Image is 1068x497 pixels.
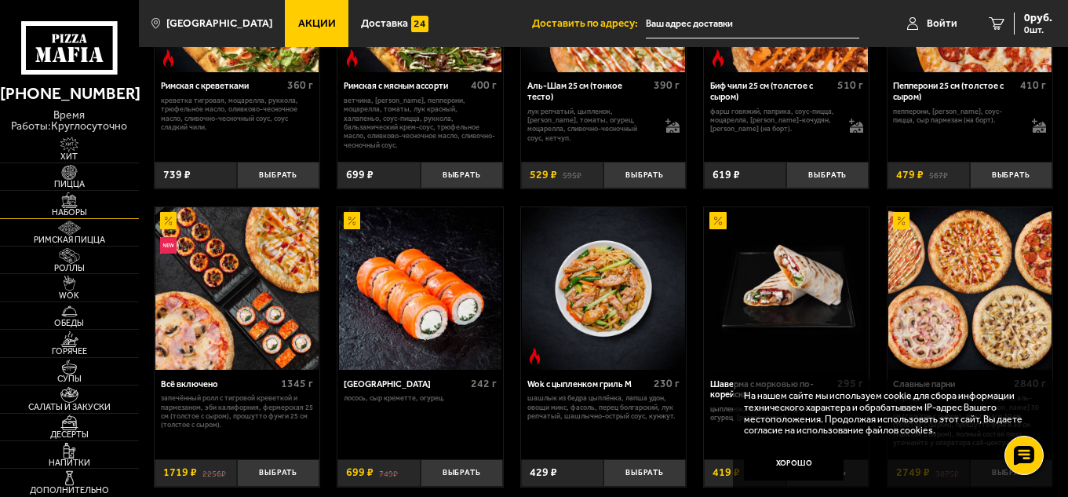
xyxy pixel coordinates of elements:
[237,162,319,189] button: Выбрать
[530,467,557,478] span: 429 ₽
[530,170,557,181] span: 529 ₽
[710,81,833,102] div: Биф чили 25 см (толстое с сыром)
[1024,25,1052,35] span: 0 шт.
[287,79,313,92] span: 360 г
[713,170,740,181] span: 619 ₽
[163,170,191,181] span: 739 ₽
[471,377,497,390] span: 242 г
[160,49,177,66] img: Острое блюдо
[379,467,398,478] s: 749 ₽
[837,377,863,390] span: 295 г
[155,207,319,371] a: АкционныйНовинкаВсё включено
[237,459,319,487] button: Выбрать
[339,207,502,371] img: Филадельфия
[893,107,1020,125] p: пепперони, [PERSON_NAME], соус-пицца, сыр пармезан (на борт).
[705,207,868,371] img: Шаверма с морковью по-корейски
[1024,13,1052,24] span: 0 руб.
[709,212,726,228] img: Акционный
[344,96,497,149] p: ветчина, [PERSON_NAME], пепперони, моцарелла, томаты, лук красный, халапеньо, соус-пицца, руккола...
[710,379,833,400] div: Шаверма с морковью по-корейски
[786,162,869,189] button: Выбрать
[896,170,924,181] span: 479 ₽
[344,393,497,402] p: лосось, Сыр креметте, огурец.
[654,377,680,390] span: 230 г
[161,96,314,131] p: креветка тигровая, моцарелла, руккола, трюфельное масло, оливково-чесночное масло, сливочно-чесно...
[344,212,360,228] img: Акционный
[893,212,909,228] img: Акционный
[160,237,177,254] img: Новинка
[421,459,503,487] button: Выбрать
[163,467,197,478] span: 1719 ₽
[709,49,726,66] img: Острое блюдо
[527,379,651,390] div: Wok с цыпленком гриль M
[1020,79,1046,92] span: 410 г
[527,107,654,142] p: лук репчатый, цыпленок, [PERSON_NAME], томаты, огурец, моцарелла, сливочно-чесночный соус, кетчуп.
[532,18,646,29] span: Доставить по адресу:
[654,79,680,92] span: 390 г
[888,207,1052,371] a: АкционныйСлавные парни
[344,379,467,390] div: [GEOGRAPHIC_DATA]
[527,393,680,420] p: шашлык из бедра цыплёнка, лапша удон, овощи микс, фасоль, перец болгарский, лук репчатый, шашлычн...
[155,207,319,371] img: Всё включено
[471,79,497,92] span: 400 г
[160,212,177,228] img: Акционный
[421,162,503,189] button: Выбрать
[527,348,543,364] img: Острое блюдо
[603,162,686,189] button: Выбрать
[411,16,428,32] img: 15daf4d41897b9f0e9f617042186c801.svg
[744,390,1033,437] p: На нашем сайте мы используем cookie для сбора информации технического характера и обрабатываем IP...
[161,393,314,429] p: Запечённый ролл с тигровой креветкой и пармезаном, Эби Калифорния, Фермерская 25 см (толстое с сы...
[744,448,844,481] button: Хорошо
[710,107,837,133] p: фарш говяжий, паприка, соус-пицца, моцарелла, [PERSON_NAME]-кочудян, [PERSON_NAME] (на борт).
[202,467,226,478] s: 2256 ₽
[927,18,957,29] span: Войти
[1014,377,1046,390] span: 2840 г
[281,377,313,390] span: 1345 г
[704,207,869,371] a: АкционныйШаверма с морковью по-корейски
[522,207,685,371] img: Wok с цыпленком гриль M
[344,81,467,92] div: Римская с мясным ассорти
[166,18,272,29] span: [GEOGRAPHIC_DATA]
[527,81,651,102] div: Аль-Шам 25 см (тонкое тесто)
[710,404,863,422] p: цыпленок, морковь по-корейски, томаты, огурец, [PERSON_NAME].
[563,170,581,181] s: 595 ₽
[346,467,374,478] span: 699 ₽
[298,18,336,29] span: Акции
[929,170,948,181] s: 567 ₽
[888,207,1052,371] img: Славные парни
[970,162,1052,189] button: Выбрать
[361,18,408,29] span: Доставка
[337,207,502,371] a: АкционныйФиладельфия
[161,81,284,92] div: Римская с креветками
[713,467,740,478] span: 419 ₽
[161,379,278,390] div: Всё включено
[603,459,686,487] button: Выбрать
[521,207,686,371] a: Острое блюдоWok с цыпленком гриль M
[837,79,863,92] span: 510 г
[346,170,374,181] span: 699 ₽
[344,49,360,66] img: Острое блюдо
[893,81,1016,102] div: Пепперони 25 см (толстое с сыром)
[646,9,859,38] input: Ваш адрес доставки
